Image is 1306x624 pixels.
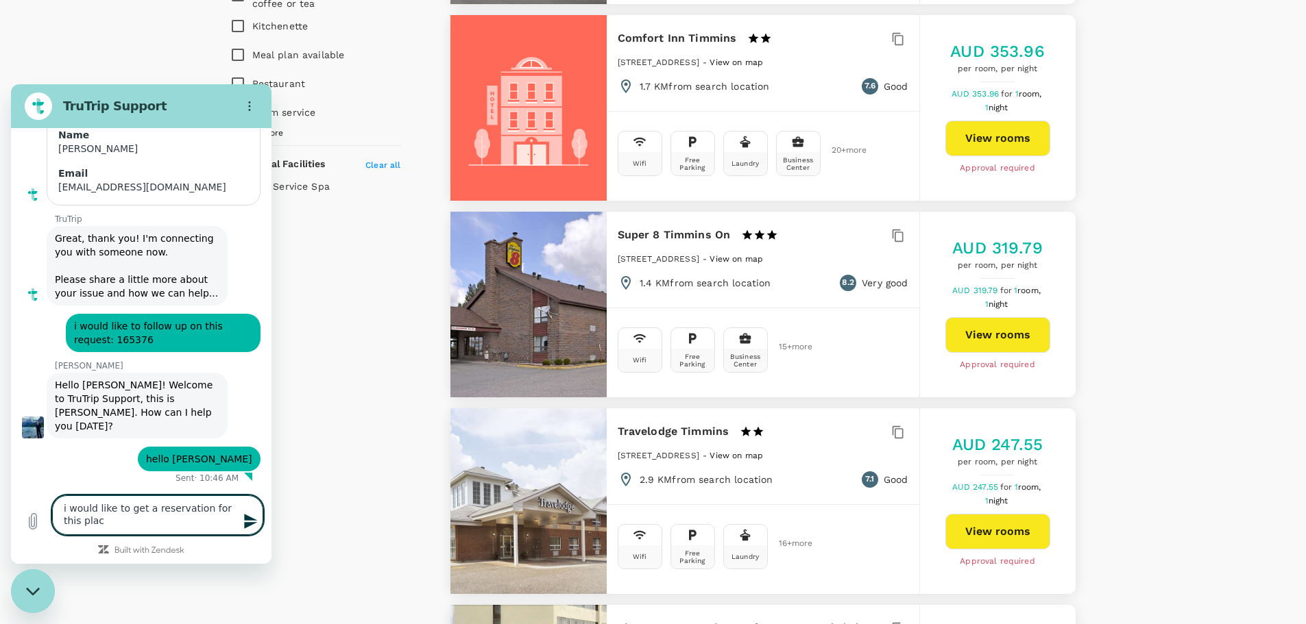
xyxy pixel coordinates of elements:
[989,299,1008,309] span: night
[41,411,252,451] textarea: i would like to get a reservation for this plac
[950,62,1045,76] span: per room, per night
[731,553,759,560] div: Laundry
[703,451,710,460] span: -
[779,156,817,171] div: Business Center
[950,40,1045,62] h5: AUD 353.96
[1000,482,1014,492] span: for
[952,89,1002,99] span: AUD 353.96
[47,96,238,110] div: [EMAIL_ADDRESS][DOMAIN_NAME]
[989,103,1008,112] span: night
[225,423,252,451] button: Send message
[252,78,306,89] span: Restaurant
[952,237,1043,259] h5: AUD 319.79
[832,146,852,155] span: 20 + more
[710,449,763,460] a: View on map
[633,553,647,560] div: Wifi
[952,286,1000,295] span: AUD 319.79
[618,422,729,441] h6: Travelodge Timmins
[618,29,737,48] h6: Comfort Inn Timmins
[952,434,1043,455] h5: AUD 247.55
[640,276,771,290] p: 1.4 KM from search location
[865,473,874,486] span: 7.1
[779,342,799,351] span: 15 + more
[252,107,316,118] span: Room service
[618,451,699,460] span: [STREET_ADDRESS]
[640,79,770,93] p: 1.7 KM from search location
[945,121,1050,156] button: View rooms
[710,253,763,264] a: View on map
[710,58,763,67] span: View on map
[731,160,759,167] div: Laundry
[1019,89,1042,99] span: room,
[1015,482,1043,492] span: 1
[252,21,309,32] span: Kitchenette
[960,162,1035,175] span: Approval required
[1015,89,1044,99] span: 1
[104,462,173,471] a: Built with Zendesk: Visit the Zendesk website in a new tab
[8,423,36,451] button: Upload file
[618,254,699,264] span: [STREET_ADDRESS]
[674,549,712,564] div: Free Parking
[44,149,207,214] span: Great, thank you! I'm connecting you with someone now. Please share a little more about your issu...
[864,79,875,93] span: 7.6
[633,160,647,167] div: Wifi
[960,555,1035,569] span: Approval required
[703,58,710,67] span: -
[952,259,1043,273] span: per room, per night
[365,160,400,170] span: Clear all
[165,388,228,399] p: Sent · 10:46 AM
[1000,286,1014,295] span: for
[884,473,908,486] p: Good
[11,569,55,613] iframe: Button to launch messaging window, conversation in progress
[985,103,1011,112] span: 1
[135,369,241,380] span: hello [PERSON_NAME]
[960,358,1035,372] span: Approval required
[989,496,1008,506] span: night
[985,496,1011,506] span: 1
[779,539,799,548] span: 16 + more
[674,353,712,368] div: Free Parking
[44,129,261,140] p: TruTrip
[1001,89,1015,99] span: for
[63,236,215,261] span: i would like to follow up on this request: 165376
[44,276,261,287] p: [PERSON_NAME]
[862,276,908,290] p: Very good
[884,79,908,93] p: Good
[44,295,205,347] span: Hello [PERSON_NAME]! Welcome to TruTrip Support, this is [PERSON_NAME]. How can I help you [DATE]?
[633,356,647,364] div: Wifi
[618,58,699,67] span: [STREET_ADDRESS]
[945,514,1050,549] button: View rooms
[252,49,345,60] span: Meal plan available
[640,473,773,486] p: 2.9 KM from search location
[618,225,731,245] h6: Super 8 Timmins On
[952,482,1001,492] span: AUD 247.55
[1017,286,1041,295] span: room,
[952,455,1043,469] span: per room, per night
[710,56,763,67] a: View on map
[252,181,330,192] span: Full Service Spa
[231,157,326,172] h6: Additional Facilities
[945,317,1050,353] button: View rooms
[710,254,763,264] span: View on map
[1018,482,1041,492] span: room,
[727,353,764,368] div: Business Center
[674,156,712,171] div: Free Parking
[11,84,271,564] iframe: Messaging window
[842,276,854,290] span: 8.2
[703,254,710,264] span: -
[985,299,1011,309] span: 1
[710,451,763,460] span: View on map
[1014,286,1043,295] span: 1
